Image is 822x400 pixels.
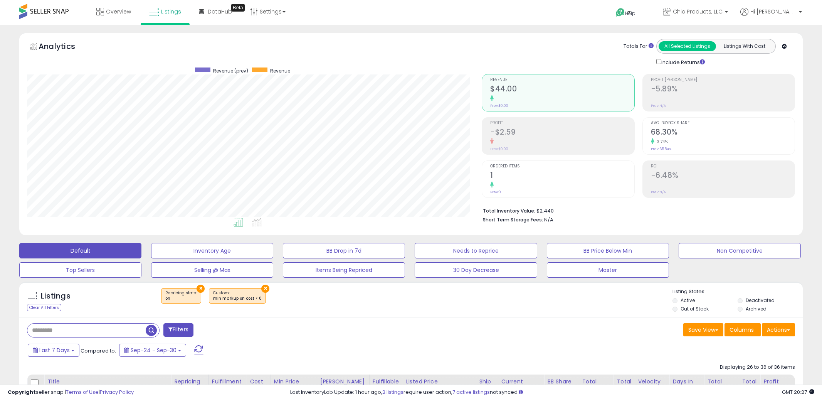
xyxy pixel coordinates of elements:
[490,103,508,108] small: Prev: $0.00
[283,243,405,258] button: BB Drop in 7d
[261,285,269,293] button: ×
[490,84,634,95] h2: $44.00
[483,208,535,214] b: Total Inventory Value:
[490,128,634,138] h2: -$2.59
[624,43,654,50] div: Totals For
[740,8,802,25] a: Hi [PERSON_NAME]
[270,68,290,74] span: Revenue
[651,171,795,181] h2: -6.48%
[490,121,634,125] span: Profit
[746,305,767,312] label: Archived
[746,297,775,304] label: Deactivated
[231,4,245,12] div: Tooltip anchor
[165,296,197,301] div: on
[720,364,795,371] div: Displaying 26 to 36 of 36 items
[762,323,795,336] button: Actions
[651,164,795,169] span: ROI
[28,344,79,357] button: Last 7 Days
[681,305,709,312] label: Out of Stock
[39,41,90,54] h5: Analytics
[725,323,761,336] button: Columns
[730,326,754,334] span: Columns
[163,323,193,337] button: Filters
[683,323,723,336] button: Save View
[290,389,814,396] div: Last InventoryLab Update: 1 hour ago, require user action, not synced.
[8,388,36,396] strong: Copyright
[213,68,248,74] span: Revenue (prev)
[679,243,801,258] button: Non Competitive
[673,8,723,15] span: Chic Products, LLC
[651,103,666,108] small: Prev: N/A
[483,206,789,215] li: $2,440
[213,296,262,301] div: min markup on cost < 0
[41,291,71,302] h5: Listings
[100,388,134,396] a: Privacy Policy
[66,388,99,396] a: Terms of Use
[19,262,141,278] button: Top Sellers
[165,290,197,302] span: Repricing state :
[659,41,716,51] button: All Selected Listings
[544,216,553,223] span: N/A
[490,147,508,151] small: Prev: $0.00
[213,290,262,302] span: Custom:
[490,164,634,169] span: Ordered Items
[151,262,273,278] button: Selling @ Max
[161,8,181,15] span: Listings
[490,171,634,181] h2: 1
[119,344,186,357] button: Sep-24 - Sep-30
[610,2,651,25] a: Help
[8,389,134,396] div: seller snap | |
[750,8,797,15] span: Hi [PERSON_NAME]
[651,147,671,151] small: Prev: 65.84%
[39,346,70,354] span: Last 7 Days
[651,121,795,125] span: Avg. Buybox Share
[716,41,773,51] button: Listings With Cost
[625,10,635,17] span: Help
[382,388,403,396] a: 2 listings
[547,262,669,278] button: Master
[490,78,634,82] span: Revenue
[81,347,116,354] span: Compared to:
[283,262,405,278] button: Items Being Repriced
[547,243,669,258] button: BB Price Below Min
[131,346,177,354] span: Sep-24 - Sep-30
[654,139,668,145] small: 3.74%
[615,8,625,17] i: Get Help
[452,388,490,396] a: 7 active listings
[672,288,803,295] p: Listing States:
[151,243,273,258] button: Inventory Age
[651,190,666,194] small: Prev: N/A
[651,128,795,138] h2: 68.30%
[782,388,814,396] span: 2025-10-8 20:27 GMT
[27,304,61,311] div: Clear All Filters
[415,262,537,278] button: 30 Day Decrease
[106,8,131,15] span: Overview
[490,190,501,194] small: Prev: 0
[483,216,543,223] b: Short Term Storage Fees:
[651,57,714,66] div: Include Returns
[651,78,795,82] span: Profit [PERSON_NAME]
[681,297,695,304] label: Active
[651,84,795,95] h2: -5.89%
[415,243,537,258] button: Needs to Reprice
[197,285,205,293] button: ×
[208,8,232,15] span: DataHub
[19,243,141,258] button: Default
